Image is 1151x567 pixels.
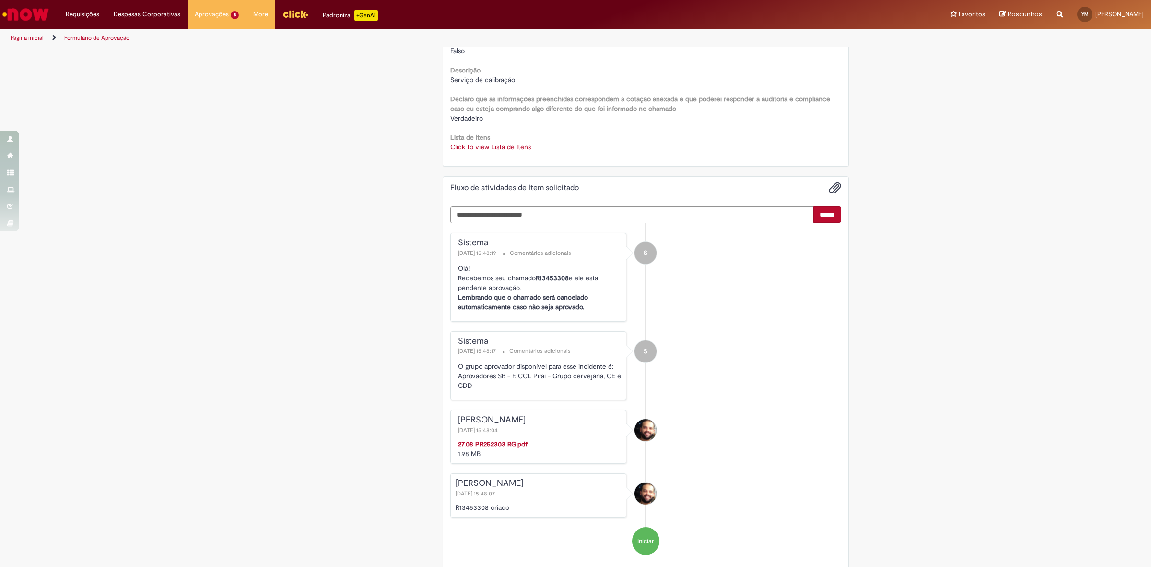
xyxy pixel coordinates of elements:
[458,347,498,355] span: [DATE] 15:48:17
[282,7,308,21] img: click_logo_yellow_360x200.png
[253,10,268,19] span: More
[458,337,622,346] div: Sistema
[450,223,842,565] ul: Histórico de tíquete
[450,114,483,122] span: Verdadeiro
[458,264,622,312] p: Olá! Recebemos seu chamado e ele esta pendente aprovação.
[323,10,378,21] div: Padroniza
[510,249,571,257] small: Comentários adicionais
[450,184,579,193] h2: Fluxo de atividades de Item solicitado Histórico de tíquete
[450,95,830,113] b: Declaro que as informações preenchidas correspondem a cotação anexada e que poderei responder a a...
[450,133,490,142] b: Lista de Itens
[1095,10,1144,18] span: [PERSON_NAME]
[354,10,378,21] p: +GenAi
[536,274,569,282] b: R13453308
[195,10,229,19] span: Aprovações
[458,238,622,248] div: Sistema
[959,10,985,19] span: Favoritos
[231,11,239,19] span: 5
[450,47,465,55] span: Falso
[644,340,647,363] span: S
[644,241,647,265] span: S
[509,347,571,355] small: Comentários adicionais
[456,479,622,488] div: [PERSON_NAME]
[458,439,622,458] div: 1.98 MB
[458,293,588,311] b: Lembrando que o chamado será cancelado automaticamente caso não seja aprovado.
[458,440,528,448] a: 27.08 PR252303 RG.pdf
[456,503,622,512] p: R13453308 criado
[634,340,657,362] div: System
[450,75,515,84] span: Serviço de calibração
[1,5,50,24] img: ServiceNow
[1008,10,1042,19] span: Rascunhos
[66,10,99,19] span: Requisições
[1081,11,1089,17] span: YM
[637,537,654,546] span: Iniciar
[64,34,129,42] a: Formulário de Aprovação
[114,10,180,19] span: Despesas Corporativas
[450,206,814,223] textarea: Digite sua mensagem aqui...
[458,426,500,434] span: [DATE] 15:48:04
[634,242,657,264] div: System
[634,419,657,441] div: Mateus Montella Da Silveira
[458,362,622,390] p: O grupo aprovador disponível para esse incidente é: Aprovadores SB - F. CCL Piraí - Grupo cerveja...
[450,143,531,151] a: Click to view Lista de Itens
[829,181,841,194] button: Adicionar anexos
[456,490,497,497] span: [DATE] 15:48:07
[458,249,498,257] span: [DATE] 15:48:19
[11,34,44,42] a: Página inicial
[450,66,481,74] b: Descrição
[999,10,1042,19] a: Rascunhos
[458,415,622,425] div: [PERSON_NAME]
[634,483,657,505] div: Mateus Montella Da Silveira
[7,29,760,47] ul: Trilhas de página
[450,473,842,518] li: Mateus Montella Da Silveira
